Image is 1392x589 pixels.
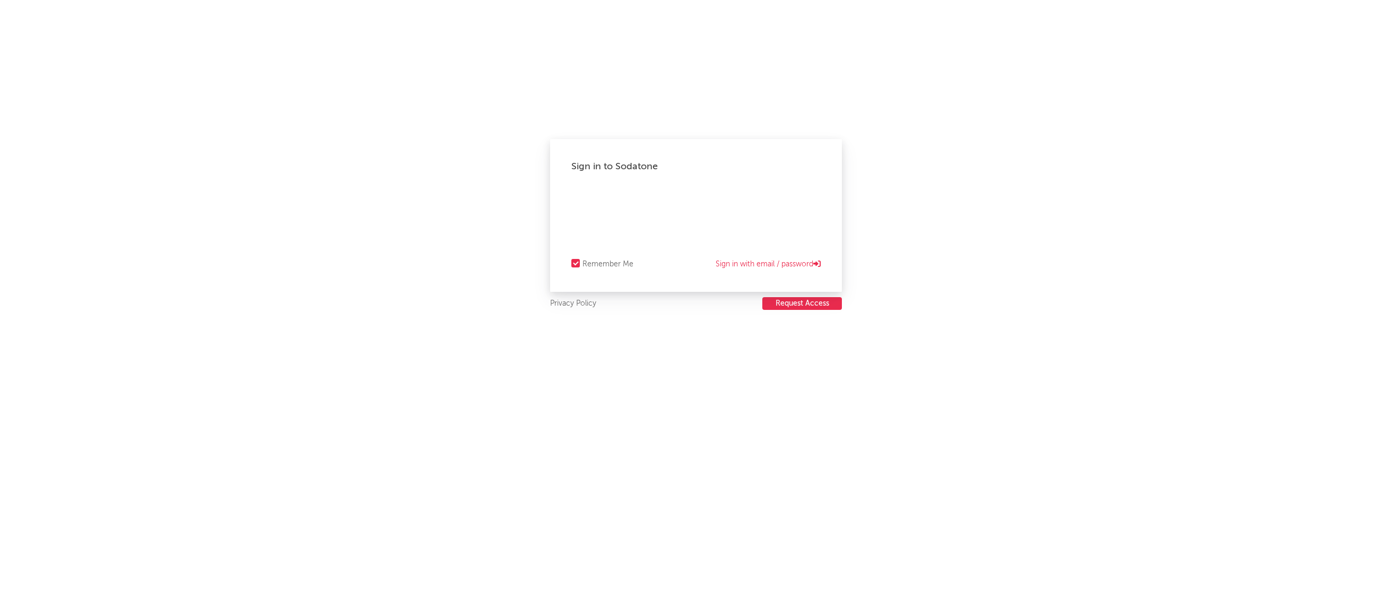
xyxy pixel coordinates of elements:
[716,258,821,271] a: Sign in with email / password
[762,297,842,310] button: Request Access
[550,297,596,310] a: Privacy Policy
[571,160,821,173] div: Sign in to Sodatone
[582,258,633,271] div: Remember Me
